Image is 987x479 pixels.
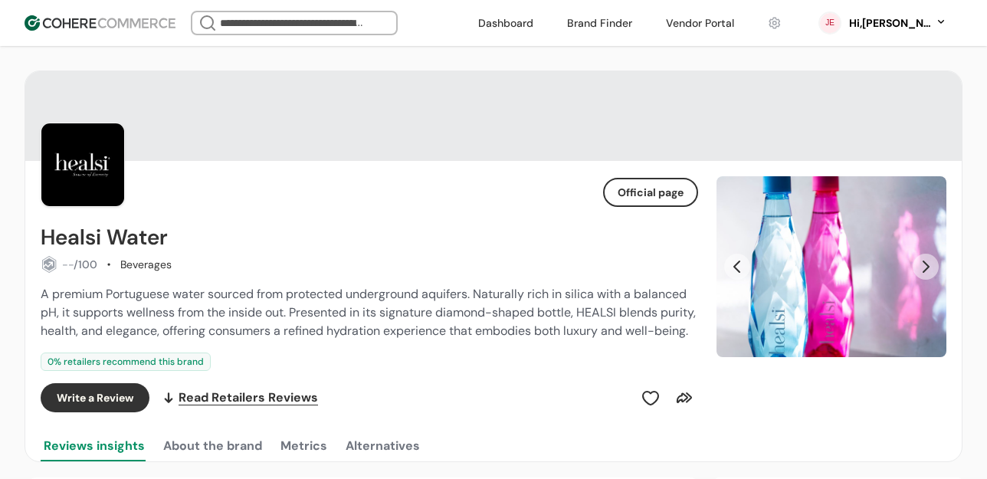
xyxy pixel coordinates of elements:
div: Beverages [120,257,172,273]
button: Previous Slide [724,254,750,280]
button: About the brand [160,431,265,461]
img: Slide 0 [716,176,946,357]
div: Hi, [PERSON_NAME] [848,15,932,31]
span: A premium Portuguese water sourced from protected underground aquifers. Naturally rich in silica ... [41,286,696,339]
img: Brand Photo [41,123,125,207]
div: Carousel [716,176,946,357]
span: -- [62,258,74,271]
button: Write a Review [41,383,149,412]
button: Hi,[PERSON_NAME] [848,15,947,31]
h2: Healsi Water [41,225,168,250]
a: Read Retailers Reviews [162,383,318,412]
button: Reviews insights [41,431,148,461]
svg: 0 percent [818,11,841,34]
div: Slide 1 [716,176,946,357]
span: /100 [74,258,97,271]
div: 0 % retailers recommend this brand [41,353,211,371]
button: Metrics [277,431,330,461]
button: Alternatives [343,431,423,461]
img: Cohere Logo [25,15,175,31]
span: Read Retailers Reviews [179,389,318,407]
button: Official page [603,178,698,207]
button: Next Slide [913,254,939,280]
